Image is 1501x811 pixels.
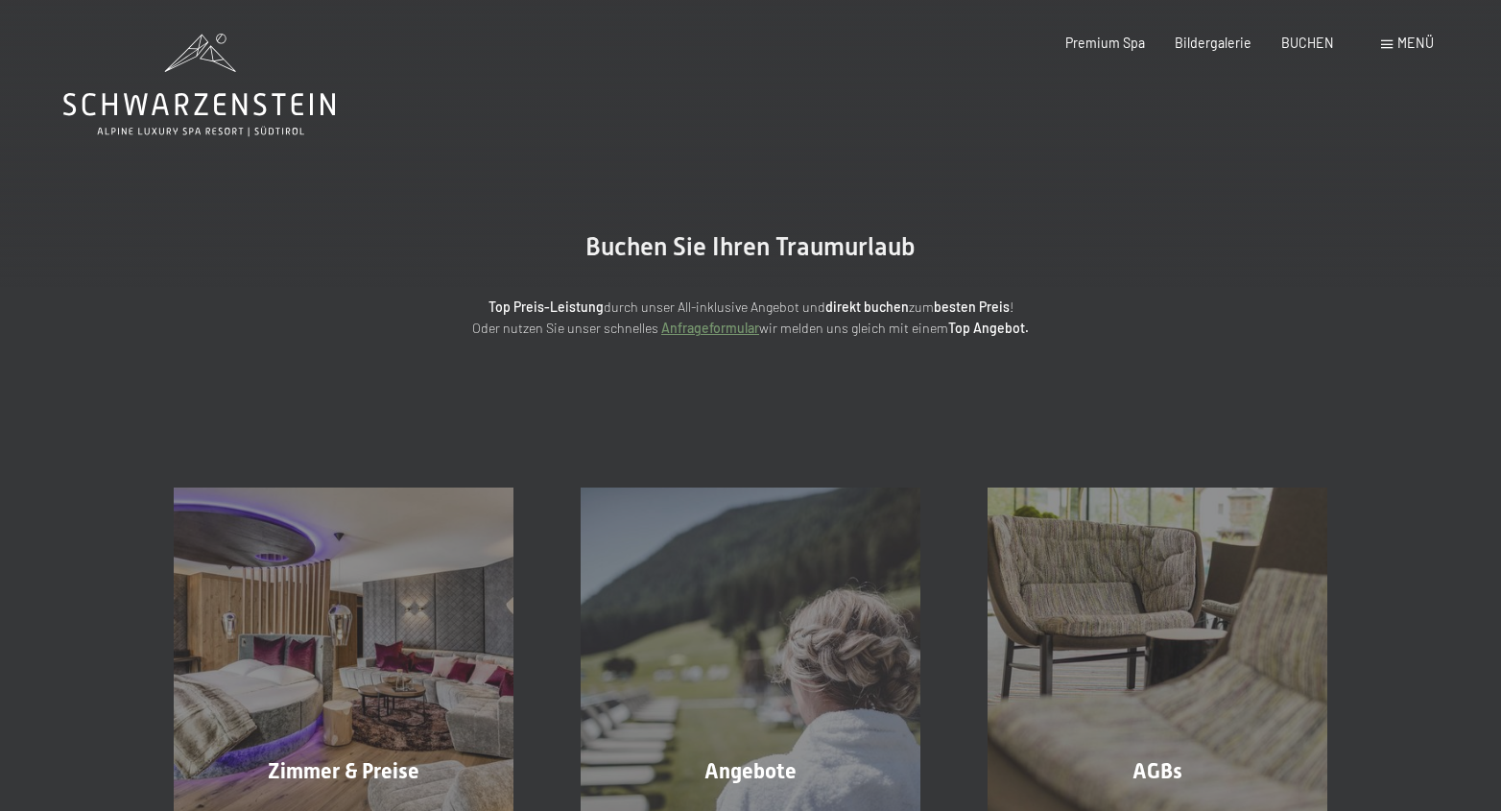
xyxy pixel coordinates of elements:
span: Menü [1397,35,1434,51]
span: Angebote [704,759,797,783]
strong: direkt buchen [825,298,909,315]
span: Buchen Sie Ihren Traumurlaub [585,232,916,261]
strong: Top Preis-Leistung [488,298,604,315]
a: BUCHEN [1281,35,1334,51]
strong: Top Angebot. [948,320,1029,336]
span: AGBs [1132,759,1182,783]
a: Anfrageformular [661,320,759,336]
strong: besten Preis [934,298,1010,315]
a: Premium Spa [1065,35,1145,51]
span: Zimmer & Preise [268,759,419,783]
a: Bildergalerie [1175,35,1251,51]
p: durch unser All-inklusive Angebot und zum ! Oder nutzen Sie unser schnelles wir melden uns gleich... [328,297,1173,340]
